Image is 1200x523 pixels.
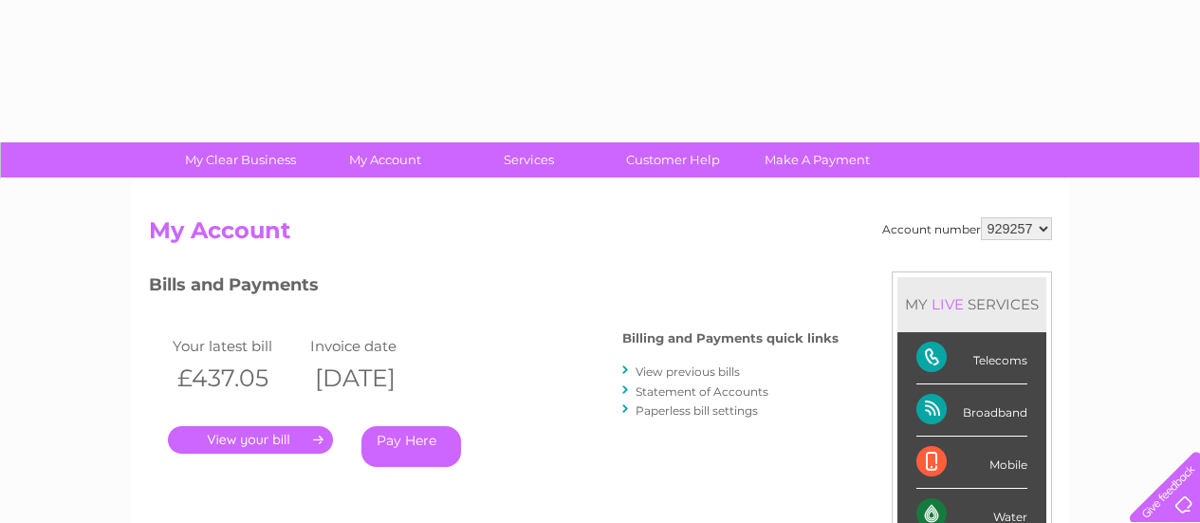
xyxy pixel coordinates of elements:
a: Customer Help [595,142,751,177]
td: Your latest bill [168,333,305,359]
a: Pay Here [361,426,461,467]
a: My Clear Business [162,142,319,177]
div: Telecoms [916,332,1027,384]
th: [DATE] [305,359,443,398]
h2: My Account [149,217,1052,253]
div: Account number [882,217,1052,240]
div: Mobile [916,437,1027,489]
div: Broadband [916,384,1027,437]
a: Paperless bill settings [636,403,758,418]
h3: Bills and Payments [149,271,839,305]
td: Invoice date [305,333,443,359]
a: . [168,426,333,454]
div: MY SERVICES [897,277,1046,331]
a: My Account [306,142,463,177]
a: Services [451,142,607,177]
h4: Billing and Payments quick links [622,331,839,346]
a: Statement of Accounts [636,384,768,399]
a: Make A Payment [739,142,895,177]
div: LIVE [928,295,968,313]
a: View previous bills [636,364,740,379]
th: £437.05 [168,359,305,398]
